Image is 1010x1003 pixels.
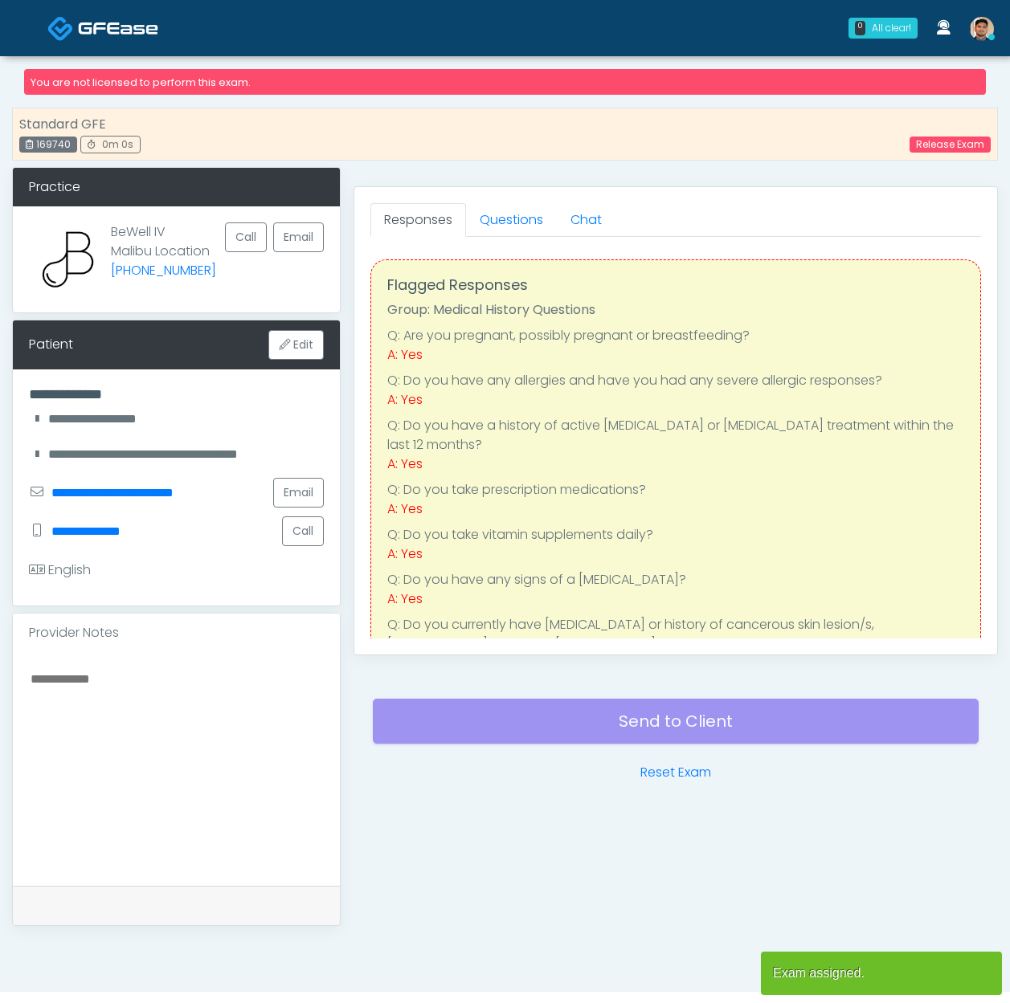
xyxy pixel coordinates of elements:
[387,416,964,455] li: Q: Do you have a history of active [MEDICAL_DATA] or [MEDICAL_DATA] treatment within the last 12 ...
[13,614,340,652] div: Provider Notes
[387,525,964,544] li: Q: Do you take vitamin supplements daily?
[910,137,991,153] a: Release Exam
[387,276,964,294] h4: Flagged Responses
[970,17,994,41] img: Kenner Medina
[225,222,267,252] button: Call
[387,371,964,390] li: Q: Do you have any allergies and have you had any severe allergic responses?
[387,499,964,519] div: A: Yes
[466,203,557,237] a: Questions
[78,20,158,36] img: Docovia
[387,345,964,365] div: A: Yes
[29,222,103,296] img: Provider image
[387,615,964,673] li: Q: Do you currently have [MEDICAL_DATA] or history of cancerous skin lesion/s, [MEDICAL_DATA], ke...
[13,168,340,206] div: Practice
[268,330,324,360] button: Edit
[557,203,615,237] a: Chat
[29,335,73,354] div: Patient
[387,390,964,410] div: A: Yes
[31,75,251,89] small: You are not licensed to perform this exam.
[29,561,91,580] div: English
[273,222,324,252] a: Email
[387,544,964,564] div: A: Yes
[102,137,133,151] span: 0m 0s
[111,261,216,279] a: [PHONE_NUMBER]
[387,480,964,499] li: Q: Do you take prescription medications?
[387,570,964,589] li: Q: Do you have any signs of a [MEDICAL_DATA]?
[387,455,964,474] div: A: Yes
[839,11,927,45] a: 0 All clear!
[273,478,324,508] a: Email
[282,516,324,546] button: Call
[640,763,711,782] a: Reset Exam
[370,203,466,237] a: Responses
[19,115,106,133] strong: Standard GFE
[387,589,964,609] div: A: Yes
[872,21,911,35] div: All clear!
[47,2,158,54] a: Docovia
[387,300,595,319] strong: Group: Medical History Questions
[19,137,77,153] div: 169740
[855,21,865,35] div: 0
[761,952,1002,995] article: Exam assigned.
[387,326,964,345] li: Q: Are you pregnant, possibly pregnant or breastfeeding?
[47,15,74,42] img: Docovia
[111,222,216,283] p: BeWell IV Malibu Location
